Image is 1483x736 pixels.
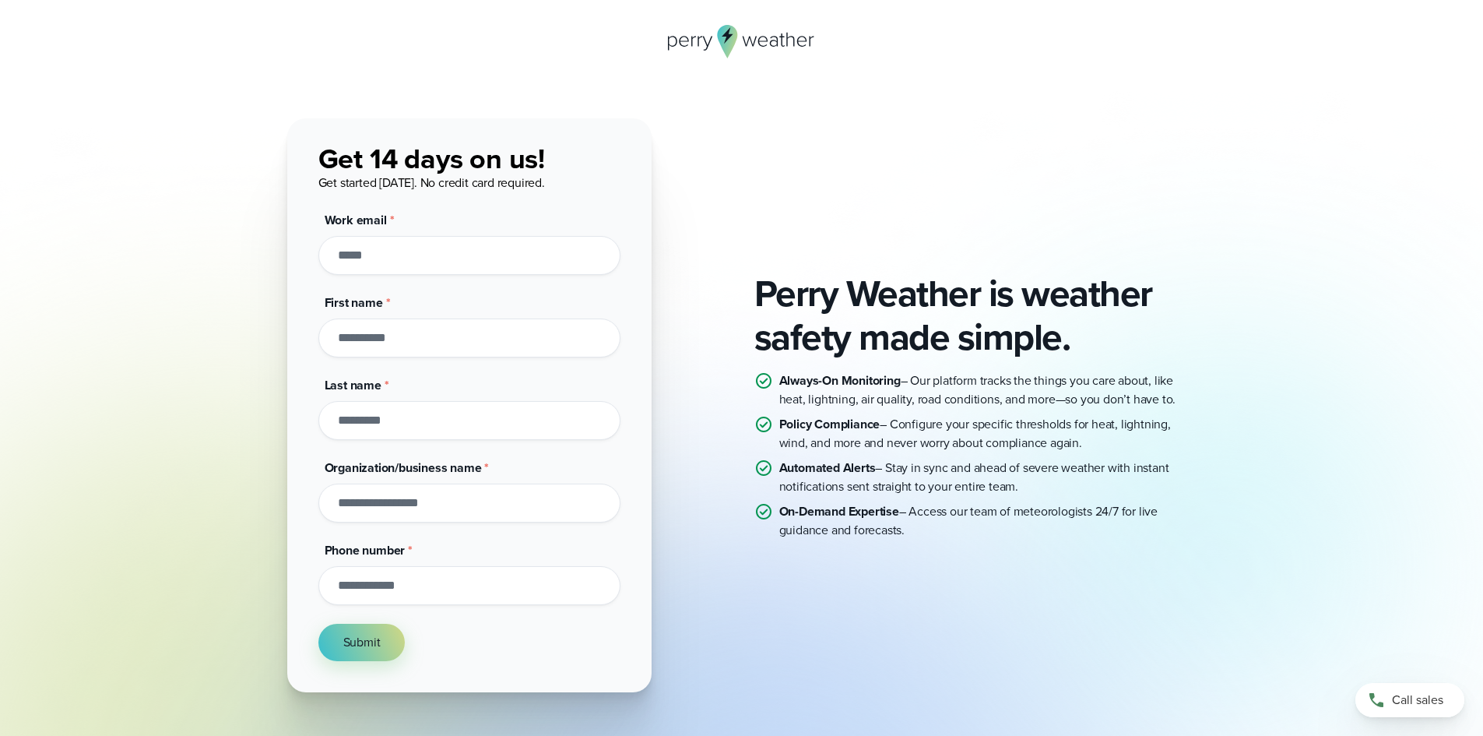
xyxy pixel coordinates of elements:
[779,502,899,520] strong: On-Demand Expertise
[779,372,1197,409] p: – Our platform tracks the things you care about, like heat, lightning, air quality, road conditio...
[779,415,1197,453] p: – Configure your specific thresholds for heat, lightning, wind, and more and never worry about co...
[318,174,545,192] span: Get started [DATE]. No credit card required.
[325,211,387,229] span: Work email
[325,459,482,477] span: Organization/business name
[325,541,406,559] span: Phone number
[325,376,381,394] span: Last name
[318,138,545,179] span: Get 14 days on us!
[779,459,876,477] strong: Automated Alerts
[1355,683,1464,717] a: Call sales
[779,502,1197,540] p: – Access our team of meteorologists 24/7 for live guidance and forecasts.
[1392,691,1443,710] span: Call sales
[754,272,1197,359] h2: Perry Weather is weather safety made simple.
[318,624,406,661] button: Submit
[779,459,1197,496] p: – Stay in sync and ahead of severe weather with instant notifications sent straight to your entir...
[779,372,901,389] strong: Always-On Monitoring
[779,415,880,433] strong: Policy Compliance
[343,633,381,652] span: Submit
[325,294,383,312] span: First name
